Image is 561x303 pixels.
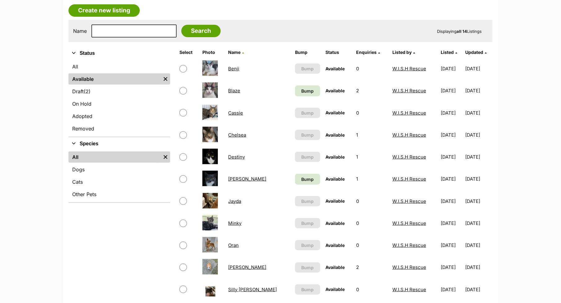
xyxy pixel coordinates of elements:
[228,50,241,55] span: Name
[326,198,345,204] span: Available
[301,176,314,182] span: Bump
[228,110,243,116] a: Cassie
[466,124,492,146] td: [DATE]
[441,50,457,55] a: Listed
[161,151,170,163] a: Remove filter
[438,257,465,278] td: [DATE]
[326,110,345,115] span: Available
[438,279,465,300] td: [DATE]
[228,154,245,160] a: Destiny
[295,152,320,162] button: Bump
[68,61,170,72] a: All
[438,124,465,146] td: [DATE]
[301,286,314,293] span: Bump
[301,220,314,226] span: Bump
[354,257,389,278] td: 2
[295,196,320,206] button: Bump
[438,102,465,124] td: [DATE]
[438,168,465,190] td: [DATE]
[392,176,426,182] a: W.I.S.H Rescue
[326,132,345,138] span: Available
[228,132,246,138] a: Chelsea
[293,47,322,57] th: Bump
[73,28,87,34] label: Name
[68,60,170,137] div: Status
[68,140,170,148] button: Species
[295,174,320,185] a: Bump
[354,124,389,146] td: 1
[68,86,170,97] a: Draft
[438,213,465,234] td: [DATE]
[68,4,140,17] a: Create new listing
[68,150,170,202] div: Species
[326,243,345,248] span: Available
[326,221,345,226] span: Available
[466,50,487,55] a: Updated
[356,50,380,55] a: Enquiries
[392,198,426,204] a: W.I.S.H Rescue
[438,191,465,212] td: [DATE]
[392,264,426,270] a: W.I.S.H Rescue
[301,242,314,248] span: Bump
[68,189,170,200] a: Other Pets
[301,65,314,72] span: Bump
[68,164,170,175] a: Dogs
[295,64,320,74] button: Bump
[68,123,170,134] a: Removed
[228,287,277,292] a: Silly [PERSON_NAME]
[466,50,484,55] span: Updated
[295,218,320,228] button: Bump
[466,279,492,300] td: [DATE]
[356,50,377,55] span: translation missing: en.admin.listings.index.attributes.enquiries
[354,168,389,190] td: 1
[392,287,426,292] a: W.I.S.H Rescue
[200,47,225,57] th: Photo
[295,130,320,140] button: Bump
[438,80,465,101] td: [DATE]
[181,25,221,37] input: Search
[354,235,389,256] td: 0
[228,242,239,248] a: Oran
[228,66,240,72] a: Benji
[68,111,170,122] a: Adopted
[392,132,426,138] a: W.I.S.H Rescue
[68,176,170,187] a: Cats
[326,287,345,292] span: Available
[392,66,426,72] a: W.I.S.H Rescue
[295,262,320,273] button: Bump
[177,47,199,57] th: Select
[301,154,314,160] span: Bump
[354,102,389,124] td: 0
[457,29,467,34] strong: all 14
[466,257,492,278] td: [DATE]
[392,110,426,116] a: W.I.S.H Rescue
[301,264,314,271] span: Bump
[392,50,412,55] span: Listed by
[228,264,267,270] a: [PERSON_NAME]
[466,146,492,168] td: [DATE]
[466,102,492,124] td: [DATE]
[326,66,345,71] span: Available
[228,198,241,204] a: Jayda
[301,88,314,94] span: Bump
[161,73,170,85] a: Remove filter
[326,176,345,182] span: Available
[295,284,320,295] button: Bump
[301,132,314,138] span: Bump
[354,279,389,300] td: 0
[466,58,492,79] td: [DATE]
[466,235,492,256] td: [DATE]
[354,80,389,101] td: 2
[441,50,454,55] span: Listed
[295,240,320,250] button: Bump
[301,110,314,116] span: Bump
[301,198,314,204] span: Bump
[354,146,389,168] td: 1
[392,220,426,226] a: W.I.S.H Rescue
[68,49,170,57] button: Status
[228,220,242,226] a: Minky
[466,80,492,101] td: [DATE]
[466,213,492,234] td: [DATE]
[437,29,482,34] span: Displaying Listings
[466,191,492,212] td: [DATE]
